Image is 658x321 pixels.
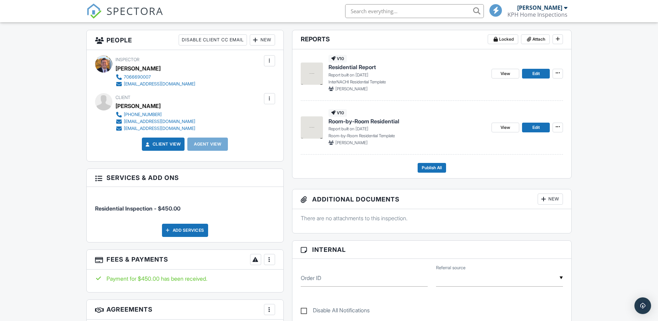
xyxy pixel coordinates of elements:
[301,274,321,282] label: Order ID
[124,126,195,131] div: [EMAIL_ADDRESS][DOMAIN_NAME]
[87,250,283,270] h3: Fees & Payments
[250,34,275,46] div: New
[517,4,562,11] div: [PERSON_NAME]
[144,141,181,148] a: Client View
[292,241,572,259] h3: Internal
[345,4,484,18] input: Search everything...
[116,111,195,118] a: [PHONE_NUMBER]
[124,119,195,124] div: [EMAIL_ADDRESS][DOMAIN_NAME]
[124,112,162,117] div: [PHONE_NUMBER]
[116,63,161,74] div: [PERSON_NAME]
[87,30,283,50] h3: People
[116,118,195,125] a: [EMAIL_ADDRESS][DOMAIN_NAME]
[95,192,275,218] li: Service: Residential Inspection
[436,265,465,271] label: Referral source
[106,3,163,18] span: SPECTORA
[116,57,139,62] span: Inspector
[87,169,283,187] h3: Services & Add ons
[301,214,563,222] p: There are no attachments to this inspection.
[634,297,651,314] div: Open Intercom Messenger
[116,125,195,132] a: [EMAIL_ADDRESS][DOMAIN_NAME]
[538,194,563,205] div: New
[179,34,247,46] div: Disable Client CC Email
[124,74,151,80] div: 7066690007
[292,189,572,209] h3: Additional Documents
[95,275,275,282] div: Payment for $450.00 has been received.
[507,11,567,18] div: KPH Home Inspections
[95,205,180,212] span: Residential Inspection - $450.00
[116,101,161,111] div: [PERSON_NAME]
[162,224,208,237] div: Add Services
[301,307,370,316] label: Disable All Notifications
[116,74,195,81] a: 7066690007
[87,300,283,320] h3: Agreements
[116,81,195,88] a: [EMAIL_ADDRESS][DOMAIN_NAME]
[124,81,195,87] div: [EMAIL_ADDRESS][DOMAIN_NAME]
[86,9,163,24] a: SPECTORA
[116,95,130,100] span: Client
[86,3,102,19] img: The Best Home Inspection Software - Spectora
